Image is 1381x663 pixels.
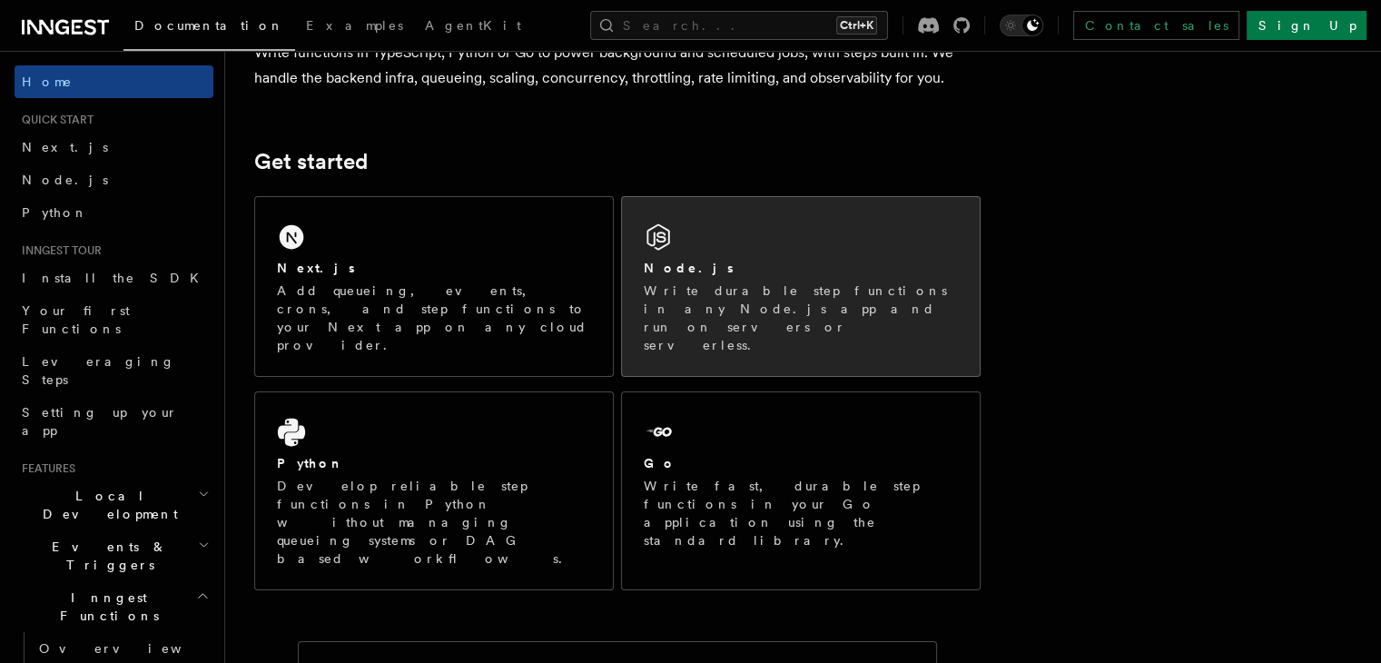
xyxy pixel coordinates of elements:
span: Overview [39,641,226,656]
a: Home [15,65,213,98]
p: Develop reliable step functions in Python without managing queueing systems or DAG based workflows. [277,477,591,568]
span: Leveraging Steps [22,354,175,387]
a: Next.js [15,131,213,163]
a: Examples [295,5,414,49]
p: Write fast, durable step functions in your Go application using the standard library. [644,477,958,549]
span: Your first Functions [22,303,130,336]
a: Python [15,196,213,229]
a: Sign Up [1247,11,1366,40]
span: Next.js [22,140,108,154]
span: AgentKit [425,18,521,33]
a: Node.jsWrite durable step functions in any Node.js app and run on servers or serverless. [621,196,981,377]
a: Documentation [123,5,295,51]
span: Quick start [15,113,94,127]
a: Leveraging Steps [15,345,213,396]
span: Features [15,461,75,476]
span: Python [22,205,88,220]
button: Toggle dark mode [1000,15,1043,36]
p: Add queueing, events, crons, and step functions to your Next app on any cloud provider. [277,282,591,354]
a: Your first Functions [15,294,213,345]
a: GoWrite fast, durable step functions in your Go application using the standard library. [621,391,981,590]
span: Home [22,73,73,91]
a: Node.js [15,163,213,196]
a: PythonDevelop reliable step functions in Python without managing queueing systems or DAG based wo... [254,391,614,590]
span: Inngest tour [15,243,102,258]
a: Contact sales [1073,11,1239,40]
p: Write durable step functions in any Node.js app and run on servers or serverless. [644,282,958,354]
span: Install the SDK [22,271,210,285]
a: Next.jsAdd queueing, events, crons, and step functions to your Next app on any cloud provider. [254,196,614,377]
h2: Python [277,454,344,472]
span: Events & Triggers [15,538,198,574]
p: Write functions in TypeScript, Python or Go to power background and scheduled jobs, with steps bu... [254,40,981,91]
span: Node.js [22,173,108,187]
span: Inngest Functions [15,589,196,625]
button: Inngest Functions [15,581,213,632]
span: Local Development [15,487,198,523]
span: Examples [306,18,403,33]
a: Install the SDK [15,262,213,294]
span: Setting up your app [22,405,178,438]
a: Setting up your app [15,396,213,447]
h2: Go [644,454,676,472]
button: Local Development [15,480,213,530]
a: AgentKit [414,5,532,49]
h2: Node.js [644,259,734,277]
button: Search...Ctrl+K [590,11,888,40]
kbd: Ctrl+K [836,16,877,35]
a: Get started [254,149,368,174]
h2: Next.js [277,259,355,277]
span: Documentation [134,18,284,33]
button: Events & Triggers [15,530,213,581]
